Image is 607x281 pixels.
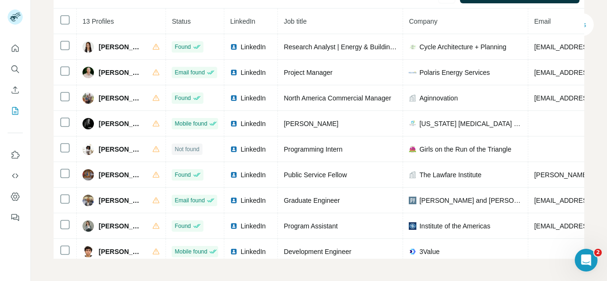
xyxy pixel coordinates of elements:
img: LinkedIn logo [230,222,238,230]
span: 13 Profiles [83,18,114,25]
span: [PERSON_NAME] [284,120,338,127]
img: Avatar [83,41,94,53]
span: Programming Intern [284,145,342,153]
span: Company [409,18,437,25]
img: Avatar [83,220,94,232]
img: Avatar [83,92,94,104]
span: Found [175,222,191,230]
span: LinkedIn [230,18,255,25]
img: LinkedIn logo [230,145,238,153]
span: LinkedIn [240,196,266,205]
img: Avatar [83,144,94,155]
img: company-logo [409,43,416,51]
span: 2 [594,249,602,256]
img: LinkedIn logo [230,197,238,204]
span: Polaris Energy Services [419,68,490,77]
span: 3Value [419,247,440,256]
span: Email found [175,68,204,77]
span: LinkedIn [240,68,266,77]
span: Development Engineer [284,248,351,255]
span: [PERSON_NAME] [99,170,143,180]
span: Graduate Engineer [284,197,340,204]
span: LinkedIn [240,145,266,154]
span: LinkedIn [240,93,266,103]
span: Project Manager [284,69,332,76]
span: LinkedIn [240,42,266,52]
span: [US_STATE] [MEDICAL_DATA] Center - a division of BlueSprig [419,119,522,128]
img: company-logo [409,120,416,127]
span: LinkedIn [240,221,266,231]
img: LinkedIn logo [230,69,238,76]
span: [PERSON_NAME] [99,196,143,205]
span: Girls on the Run of the Triangle [419,145,511,154]
button: Dashboard [8,188,23,205]
span: Found [175,94,191,102]
img: Avatar [83,67,94,78]
img: LinkedIn logo [230,94,238,102]
span: [PERSON_NAME] [99,42,143,52]
img: LinkedIn logo [230,43,238,51]
span: LinkedIn [240,247,266,256]
span: LinkedIn [240,119,266,128]
span: [PERSON_NAME] [99,145,143,154]
img: LinkedIn logo [230,248,238,255]
span: Found [175,171,191,179]
span: [PERSON_NAME] [99,68,143,77]
span: Job title [284,18,306,25]
span: Mobile found [175,247,207,256]
button: Feedback [8,209,23,226]
img: LinkedIn logo [230,171,238,179]
span: [PERSON_NAME] and [PERSON_NAME] [419,196,522,205]
img: Avatar [83,169,94,181]
span: The Lawfare Institute [419,170,481,180]
span: [PERSON_NAME] [99,221,143,231]
span: Cycle Architecture + Planning [419,42,506,52]
span: Program Assistant [284,222,338,230]
span: Mobile found [175,119,207,128]
span: [PERSON_NAME] [99,119,143,128]
img: LinkedIn logo [230,120,238,127]
span: Email [534,18,551,25]
span: Research Analyst | Energy & Building Systems [284,43,421,51]
span: [PERSON_NAME] [99,93,143,103]
span: Email found [175,196,204,205]
img: company-logo [409,197,416,204]
span: Found [175,43,191,51]
span: [PERSON_NAME] [99,247,143,256]
span: Not found [175,145,199,154]
button: Enrich CSV [8,82,23,99]
iframe: Intercom live chat [575,249,598,272]
button: Use Surfe on LinkedIn [8,146,23,163]
img: company-logo [409,69,416,76]
button: Use Surfe API [8,167,23,184]
img: company-logo [409,222,416,230]
span: North America Commercial Manager [284,94,391,102]
img: company-logo [409,248,416,255]
span: LinkedIn [240,170,266,180]
button: Quick start [8,40,23,57]
span: Institute of the Americas [419,221,490,231]
button: My lists [8,102,23,119]
span: Status [172,18,191,25]
span: Aginnovation [419,93,458,103]
img: Avatar [83,118,94,129]
button: Search [8,61,23,78]
img: Avatar [83,246,94,257]
img: company-logo [409,145,416,153]
img: Avatar [83,195,94,206]
span: Public Service Fellow [284,171,347,179]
